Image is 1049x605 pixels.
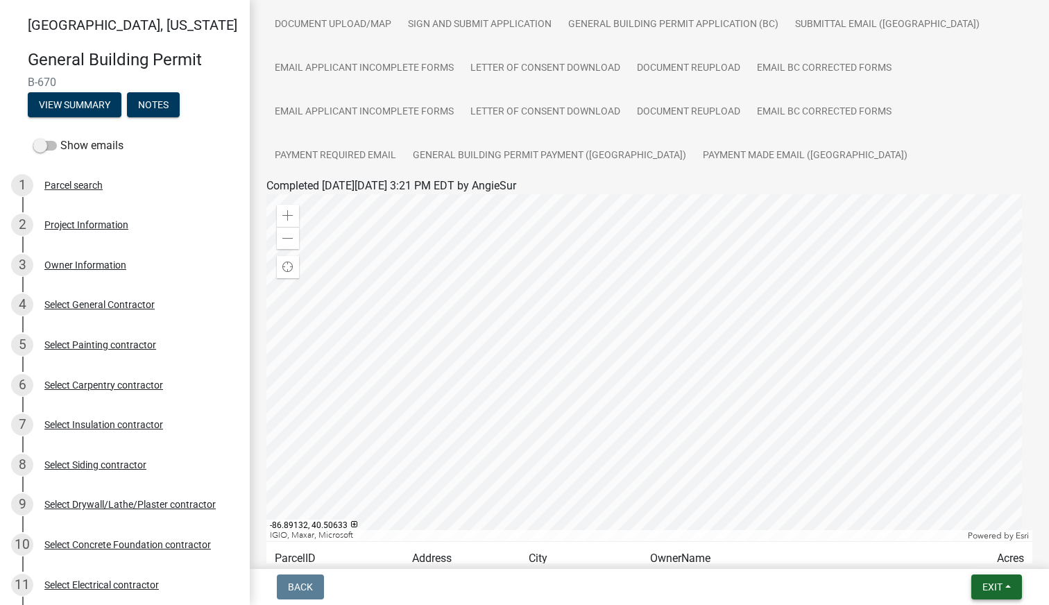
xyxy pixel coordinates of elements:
span: Back [288,581,313,593]
a: Submittal Email ([GEOGRAPHIC_DATA]) [787,3,988,47]
a: Document Reupload [629,46,749,91]
a: Letter of Consent Download [462,46,629,91]
button: Back [277,574,324,599]
span: Exit [982,581,1003,593]
a: Email BC Corrected Forms [749,90,900,135]
div: Project Information [44,220,128,230]
div: Owner Information [44,260,126,270]
td: ParcelID [266,542,404,576]
label: Show emails [33,137,123,154]
button: Notes [127,92,180,117]
td: Address [404,542,520,576]
div: 8 [11,454,33,476]
wm-modal-confirm: Summary [28,100,121,111]
button: View Summary [28,92,121,117]
div: 7 [11,414,33,436]
a: Payment Made Email ([GEOGRAPHIC_DATA]) [694,134,916,178]
a: Letter of Consent Download [462,90,629,135]
div: 9 [11,493,33,515]
div: 2 [11,214,33,236]
a: Email Applicant Incomplete Forms [266,90,462,135]
a: Sign and Submit Application [400,3,560,47]
div: Select Drywall/Lathe/Plaster contractor [44,500,216,509]
div: Zoom out [277,227,299,249]
td: OwnerName [642,542,988,576]
h4: General Building Permit [28,50,239,70]
div: IGIO, Maxar, Microsoft [266,530,964,541]
div: 1 [11,174,33,196]
a: Email BC Corrected Forms [749,46,900,91]
div: Powered by [964,530,1032,541]
div: Select Painting contractor [44,340,156,350]
div: 5 [11,334,33,356]
div: Select Siding contractor [44,460,146,470]
div: Parcel search [44,180,103,190]
td: Acres [988,542,1032,576]
a: General Building Permit Payment ([GEOGRAPHIC_DATA]) [404,134,694,178]
td: City [520,542,642,576]
wm-modal-confirm: Notes [127,100,180,111]
a: Document Reupload [629,90,749,135]
button: Exit [971,574,1022,599]
div: 11 [11,574,33,596]
div: 10 [11,534,33,556]
div: Find my location [277,256,299,278]
span: B-670 [28,76,222,89]
span: [GEOGRAPHIC_DATA], [US_STATE] [28,17,237,33]
a: Email Applicant Incomplete Forms [266,46,462,91]
div: Select Concrete Foundation contractor [44,540,211,549]
div: Select General Contractor [44,300,155,309]
div: Zoom in [277,205,299,227]
a: Esri [1016,531,1029,540]
div: Select Electrical contractor [44,580,159,590]
a: General Building Permit Application (BC) [560,3,787,47]
div: 6 [11,374,33,396]
span: Completed [DATE][DATE] 3:21 PM EDT by AngieSur [266,179,516,192]
a: Document Upload/Map [266,3,400,47]
div: 4 [11,293,33,316]
div: Select Carpentry contractor [44,380,163,390]
div: Select Insulation contractor [44,420,163,429]
a: Payment Required Email [266,134,404,178]
div: 3 [11,254,33,276]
